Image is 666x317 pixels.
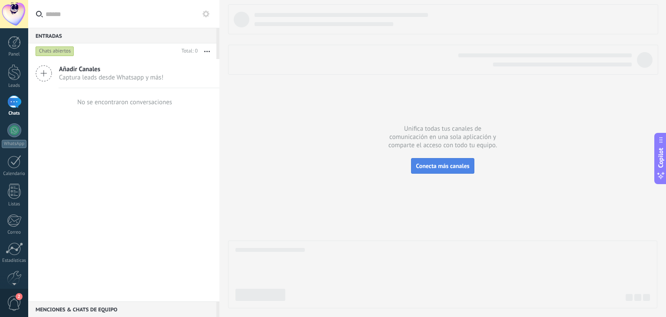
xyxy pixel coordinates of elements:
div: Correo [2,230,27,235]
span: Copilot [656,148,665,168]
div: Chats [2,111,27,116]
div: Listas [2,201,27,207]
span: 2 [16,293,23,300]
div: No se encontraron conversaciones [77,98,172,106]
div: Calendario [2,171,27,177]
button: Conecta más canales [411,158,474,174]
div: Menciones & Chats de equipo [28,301,216,317]
div: Leads [2,83,27,89]
button: Más [198,43,216,59]
span: Añadir Canales [59,65,163,73]
div: Panel [2,52,27,57]
div: Total: 0 [178,47,198,56]
div: Estadísticas [2,258,27,264]
div: Entradas [28,28,216,43]
div: WhatsApp [2,140,26,148]
span: Conecta más canales [416,162,469,170]
div: Chats abiertos [36,46,74,56]
span: Captura leads desde Whatsapp y más! [59,73,163,82]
